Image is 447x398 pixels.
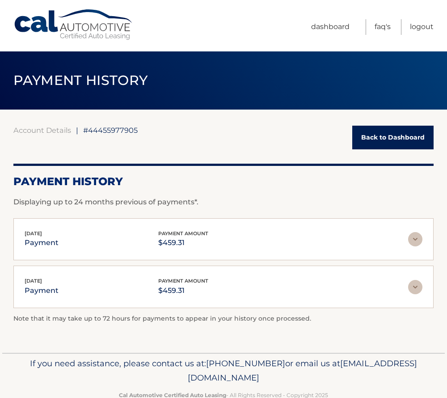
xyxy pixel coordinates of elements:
[25,278,42,284] span: [DATE]
[25,230,42,237] span: [DATE]
[13,175,434,188] h2: Payment History
[158,278,208,284] span: payment amount
[25,284,59,297] p: payment
[158,237,208,249] p: $459.31
[352,126,434,149] a: Back to Dashboard
[13,9,134,41] a: Cal Automotive
[76,126,78,135] span: |
[13,72,148,89] span: PAYMENT HISTORY
[206,358,285,368] span: [PHONE_NUMBER]
[13,197,434,207] p: Displaying up to 24 months previous of payments*.
[311,19,350,35] a: Dashboard
[375,19,391,35] a: FAQ's
[16,356,431,385] p: If you need assistance, please contact us at: or email us at
[158,230,208,237] span: payment amount
[13,313,434,324] p: Note that it may take up to 72 hours for payments to appear in your history once processed.
[408,232,422,246] img: accordion-rest.svg
[158,284,208,297] p: $459.31
[13,126,71,135] a: Account Details
[25,237,59,249] p: payment
[408,280,422,294] img: accordion-rest.svg
[83,126,138,135] span: #44455977905
[410,19,434,35] a: Logout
